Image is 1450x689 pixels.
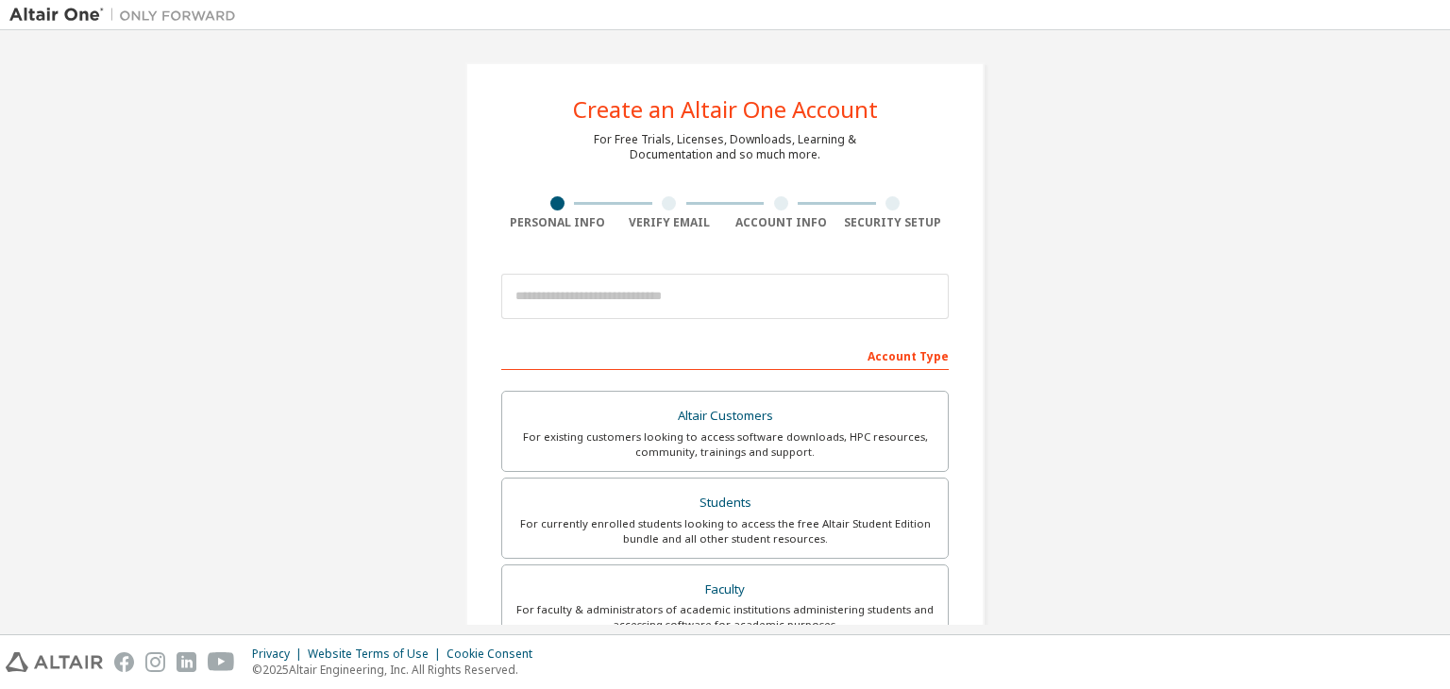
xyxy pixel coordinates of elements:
div: Account Info [725,215,837,230]
p: © 2025 Altair Engineering, Inc. All Rights Reserved. [252,662,544,678]
div: Account Type [501,340,949,370]
img: Altair One [9,6,245,25]
img: facebook.svg [114,652,134,672]
div: Altair Customers [514,403,936,429]
div: Privacy [252,647,308,662]
div: Students [514,490,936,516]
div: For faculty & administrators of academic institutions administering students and accessing softwa... [514,602,936,632]
div: Faculty [514,577,936,603]
div: Cookie Consent [447,647,544,662]
div: Verify Email [614,215,726,230]
img: instagram.svg [145,652,165,672]
div: For currently enrolled students looking to access the free Altair Student Edition bundle and all ... [514,516,936,546]
img: youtube.svg [208,652,235,672]
div: Personal Info [501,215,614,230]
img: altair_logo.svg [6,652,103,672]
div: Security Setup [837,215,950,230]
div: For existing customers looking to access software downloads, HPC resources, community, trainings ... [514,429,936,460]
div: Website Terms of Use [308,647,447,662]
img: linkedin.svg [177,652,196,672]
div: For Free Trials, Licenses, Downloads, Learning & Documentation and so much more. [594,132,856,162]
div: Create an Altair One Account [573,98,878,121]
